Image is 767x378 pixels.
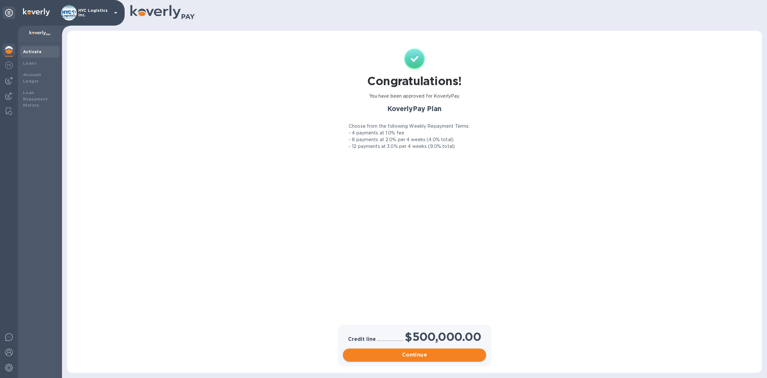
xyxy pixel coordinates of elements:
[78,8,110,17] p: HYC Logistics Inc.
[23,8,50,16] img: Logo
[349,136,453,143] p: - 8 payments at 2.0% per 4 weeks (4.0% total)
[23,61,36,66] b: Loans
[339,105,490,113] h2: KoverlyPay Plan
[348,351,481,359] span: Continue
[367,74,461,88] h1: Congratulations!
[405,330,481,343] h1: $500,000.00
[369,93,460,100] p: You have been approved for KoverlyPay.
[3,6,15,19] div: Unpin categories
[349,123,469,130] p: Choose from the following Weekly Repayment Terms:
[23,49,42,54] b: Activate
[5,61,13,69] img: Foreign exchange
[23,72,41,84] b: Account Ledger
[349,143,455,150] p: - 12 payments at 3.0% per 4 weeks (9.0% total)
[23,90,48,108] b: Loan Repayment History
[349,130,404,136] p: - 4 payments at 1.0% fee
[348,336,376,342] h3: Credit line
[343,349,486,361] button: Continue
